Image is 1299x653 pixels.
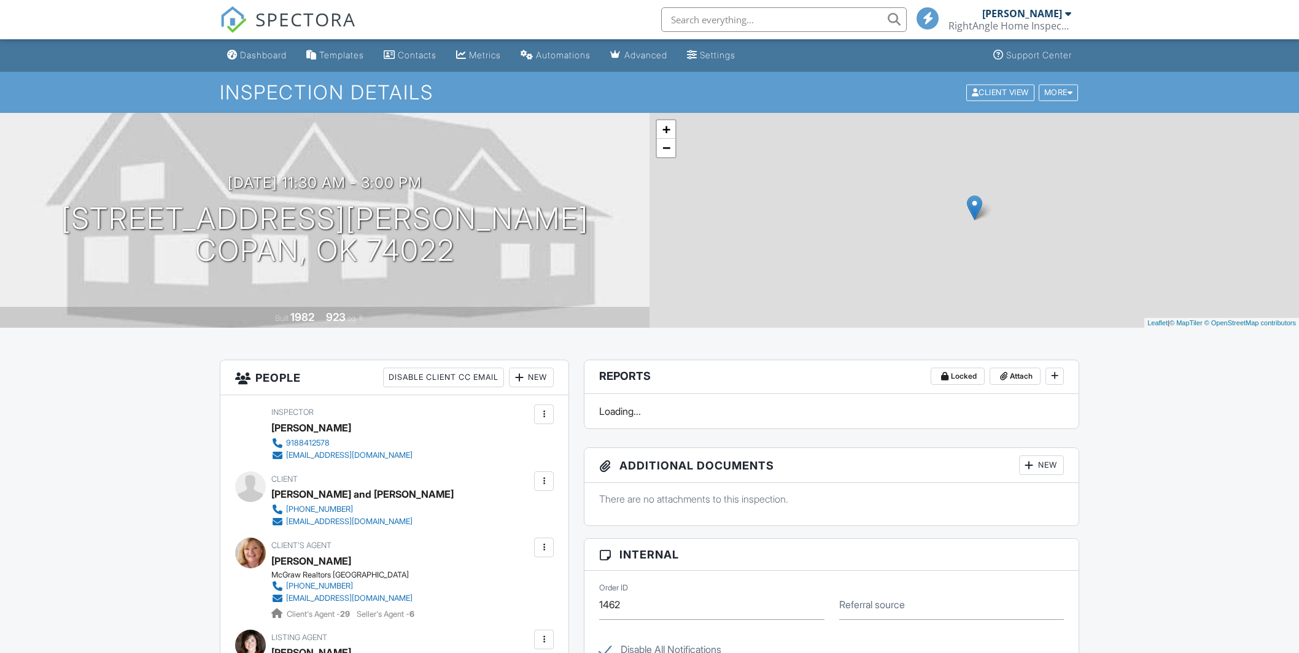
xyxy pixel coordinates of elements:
[286,517,413,527] div: [EMAIL_ADDRESS][DOMAIN_NAME]
[657,139,675,157] a: Zoom out
[275,314,289,323] span: Built
[536,50,591,60] div: Automations
[220,17,356,42] a: SPECTORA
[271,485,454,503] div: [PERSON_NAME] and [PERSON_NAME]
[1169,319,1203,326] a: © MapTiler
[220,82,1079,103] h1: Inspection Details
[1006,50,1072,60] div: Support Center
[451,44,506,67] a: Metrics
[605,44,672,67] a: Advanced
[240,50,287,60] div: Dashboard
[584,448,1079,483] h3: Additional Documents
[682,44,740,67] a: Settings
[271,552,351,570] a: [PERSON_NAME]
[271,592,413,605] a: [EMAIL_ADDRESS][DOMAIN_NAME]
[271,437,413,449] a: 9188412578
[286,438,330,448] div: 9188412578
[383,368,504,387] div: Disable Client CC Email
[948,20,1071,32] div: RightAngle Home Inspection
[271,474,298,484] span: Client
[661,7,907,32] input: Search everything...
[271,633,327,642] span: Listing Agent
[271,541,332,550] span: Client's Agent
[398,50,436,60] div: Contacts
[271,419,351,437] div: [PERSON_NAME]
[220,360,568,395] h3: People
[1019,455,1064,475] div: New
[509,368,554,387] div: New
[290,311,314,323] div: 1982
[271,503,444,516] a: [PHONE_NUMBER]
[271,516,444,528] a: [EMAIL_ADDRESS][DOMAIN_NAME]
[966,84,1034,101] div: Client View
[228,174,422,191] h3: [DATE] 11:30 am - 3:00 pm
[1144,318,1299,328] div: |
[988,44,1077,67] a: Support Center
[220,6,247,33] img: The Best Home Inspection Software - Spectora
[286,581,353,591] div: [PHONE_NUMBER]
[584,539,1079,571] h3: Internal
[271,580,413,592] a: [PHONE_NUMBER]
[1147,319,1168,326] a: Leaflet
[340,609,350,619] strong: 29
[624,50,667,60] div: Advanced
[982,7,1062,20] div: [PERSON_NAME]
[287,609,352,619] span: Client's Agent -
[516,44,595,67] a: Automations (Basic)
[286,504,353,514] div: [PHONE_NUMBER]
[1039,84,1079,101] div: More
[469,50,501,60] div: Metrics
[839,598,905,611] label: Referral source
[357,609,414,619] span: Seller's Agent -
[222,44,292,67] a: Dashboard
[286,593,413,603] div: [EMAIL_ADDRESS][DOMAIN_NAME]
[965,87,1037,96] a: Client View
[700,50,735,60] div: Settings
[347,314,365,323] span: sq. ft.
[271,570,422,580] div: McGraw Realtors [GEOGRAPHIC_DATA]
[599,582,628,593] label: Order ID
[61,203,589,268] h1: [STREET_ADDRESS][PERSON_NAME] Copan, OK 74022
[301,44,369,67] a: Templates
[409,609,414,619] strong: 6
[1204,319,1296,326] a: © OpenStreetMap contributors
[255,6,356,32] span: SPECTORA
[271,449,413,462] a: [EMAIL_ADDRESS][DOMAIN_NAME]
[599,492,1064,506] p: There are no attachments to this inspection.
[379,44,441,67] a: Contacts
[657,120,675,139] a: Zoom in
[286,450,413,460] div: [EMAIL_ADDRESS][DOMAIN_NAME]
[319,50,364,60] div: Templates
[271,408,314,417] span: Inspector
[326,311,346,323] div: 923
